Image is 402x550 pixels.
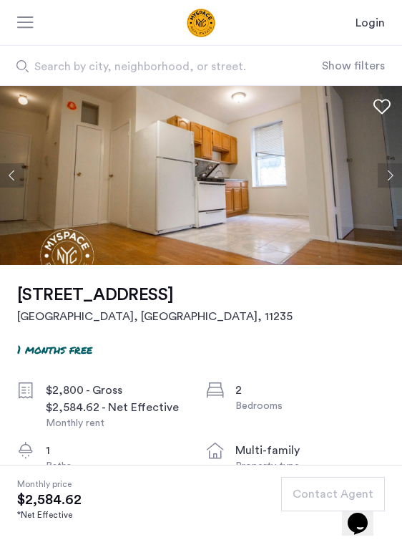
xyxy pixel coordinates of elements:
[17,491,82,508] span: $2,584.62
[322,57,385,74] button: Show or hide filters
[34,58,292,75] span: Search by city, neighborhood, or street.
[235,399,385,413] div: Bedrooms
[281,477,385,511] button: button
[46,459,195,473] div: Baths
[17,308,293,325] h2: [GEOGRAPHIC_DATA], [GEOGRAPHIC_DATA] , 11235
[342,493,388,536] iframe: chat widget
[235,459,385,473] div: Property type
[235,442,385,459] div: multi-family
[17,282,293,325] a: [STREET_ADDRESS][GEOGRAPHIC_DATA], [GEOGRAPHIC_DATA], 11235
[293,486,373,503] span: Contact Agent
[148,9,254,37] a: Cazamio Logo
[46,382,195,399] div: $2,800 - Gross
[356,14,385,32] a: Login
[17,282,293,308] h1: [STREET_ADDRESS]
[17,508,82,521] div: *Net Effective
[235,382,385,399] div: 2
[46,442,195,459] div: 1
[46,399,195,416] div: $2,584.62 - Net Effective
[17,341,92,357] p: 1 months free
[148,9,254,37] img: logo
[17,477,82,491] span: Monthly price
[46,416,195,430] div: Monthly rent
[378,163,402,188] button: Next apartment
